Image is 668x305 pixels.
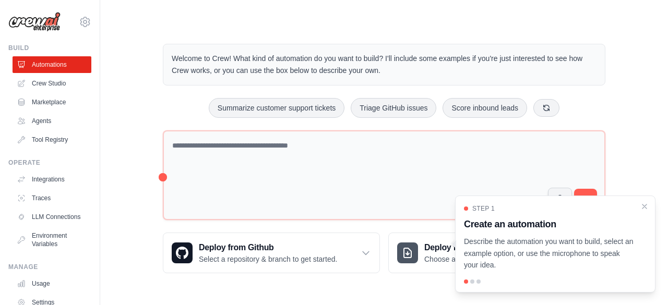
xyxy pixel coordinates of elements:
img: Logo [8,12,61,32]
h3: Deploy from Github [199,241,337,254]
a: Marketplace [13,94,91,111]
p: Select a repository & branch to get started. [199,254,337,264]
a: Automations [13,56,91,73]
a: Tool Registry [13,131,91,148]
a: Integrations [13,171,91,188]
span: Step 1 [472,204,495,213]
h3: Deploy from zip file [424,241,512,254]
button: Score inbound leads [443,98,527,118]
h3: Create an automation [464,217,634,231]
button: Triage GitHub issues [351,98,436,118]
div: Manage [8,263,91,271]
a: Agents [13,113,91,129]
button: Summarize customer support tickets [209,98,344,118]
a: LLM Connections [13,209,91,225]
a: Traces [13,190,91,206]
a: Environment Variables [13,227,91,252]
div: Build [8,44,91,52]
a: Usage [13,275,91,292]
p: Welcome to Crew! What kind of automation do you want to build? I'll include some examples if you'... [172,53,597,77]
div: Operate [8,158,91,167]
button: Close walkthrough [640,202,649,211]
p: Describe the automation you want to build, select an example option, or use the microphone to spe... [464,236,634,271]
p: Choose a zip file to upload. [424,254,512,264]
a: Crew Studio [13,75,91,92]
